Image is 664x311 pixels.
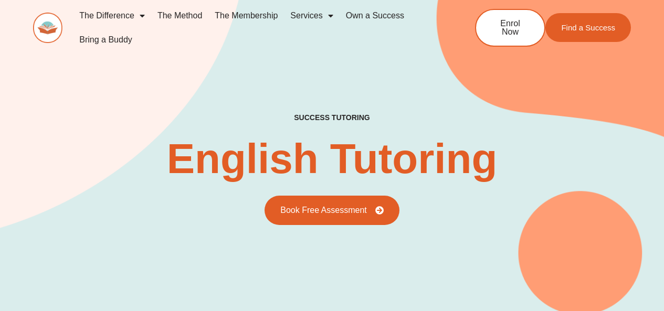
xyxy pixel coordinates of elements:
a: Find a Success [545,13,631,42]
a: Own a Success [340,4,410,28]
a: Services [284,4,339,28]
a: Enrol Now [475,9,545,47]
span: Enrol Now [492,19,529,36]
a: Book Free Assessment [265,196,399,225]
h2: English Tutoring [167,138,498,180]
a: The Difference [73,4,151,28]
span: Book Free Assessment [280,206,367,215]
h2: success tutoring [294,113,370,122]
nav: Menu [73,4,440,52]
a: The Method [151,4,208,28]
a: Bring a Buddy [73,28,139,52]
span: Find a Success [561,24,615,31]
a: The Membership [208,4,284,28]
